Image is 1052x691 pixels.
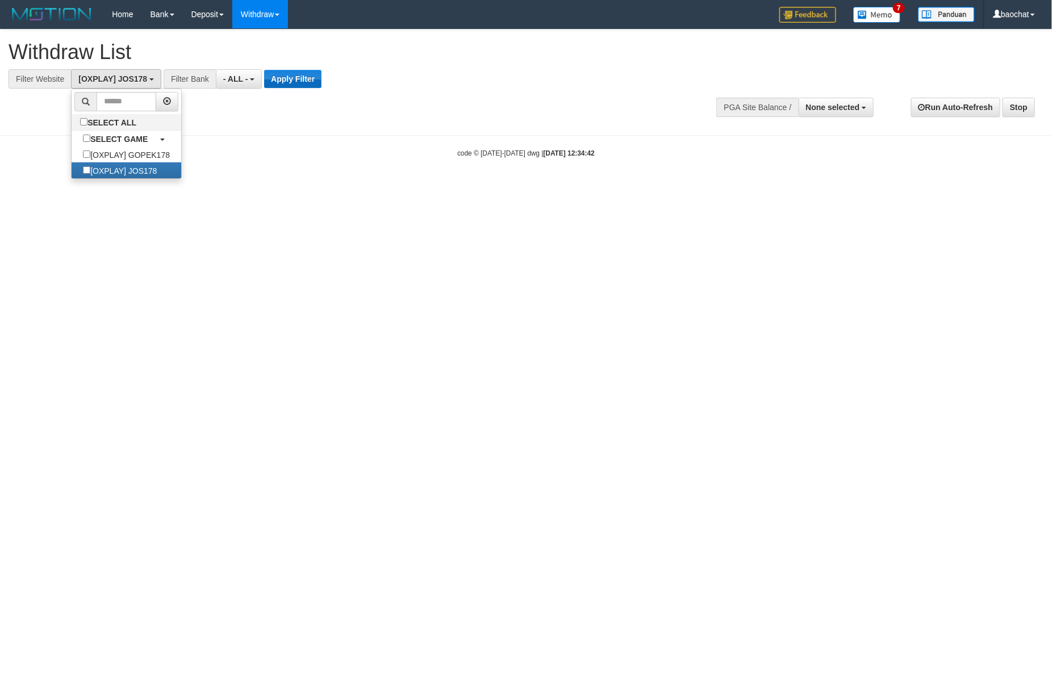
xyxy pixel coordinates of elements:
button: Apply Filter [264,70,322,88]
img: MOTION_logo.png [9,6,95,23]
label: [OXPLAY] JOS178 [72,162,168,178]
b: SELECT GAME [90,135,148,144]
h1: Withdraw List [9,41,690,64]
a: Run Auto-Refresh [911,98,1000,117]
label: [OXPLAY] GOPEK178 [72,146,181,162]
img: panduan.png [918,7,975,22]
input: [OXPLAY] JOS178 [83,166,90,174]
button: None selected [799,98,874,117]
span: - ALL - [223,74,248,83]
label: SELECT ALL [72,114,148,130]
img: Feedback.jpg [779,7,836,23]
input: SELECT GAME [83,135,90,142]
span: None selected [806,103,860,112]
button: [OXPLAY] JOS178 [71,69,161,89]
span: [OXPLAY] JOS178 [78,74,147,83]
input: SELECT ALL [80,118,87,125]
div: PGA Site Balance / [716,98,798,117]
img: Button%20Memo.svg [853,7,901,23]
strong: [DATE] 12:34:42 [544,149,595,157]
input: [OXPLAY] GOPEK178 [83,150,90,158]
div: Filter Bank [164,69,216,89]
a: SELECT GAME [72,131,181,146]
button: - ALL - [216,69,262,89]
div: Filter Website [9,69,71,89]
span: 7 [893,3,905,13]
small: code © [DATE]-[DATE] dwg | [457,149,595,157]
a: Stop [1003,98,1035,117]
